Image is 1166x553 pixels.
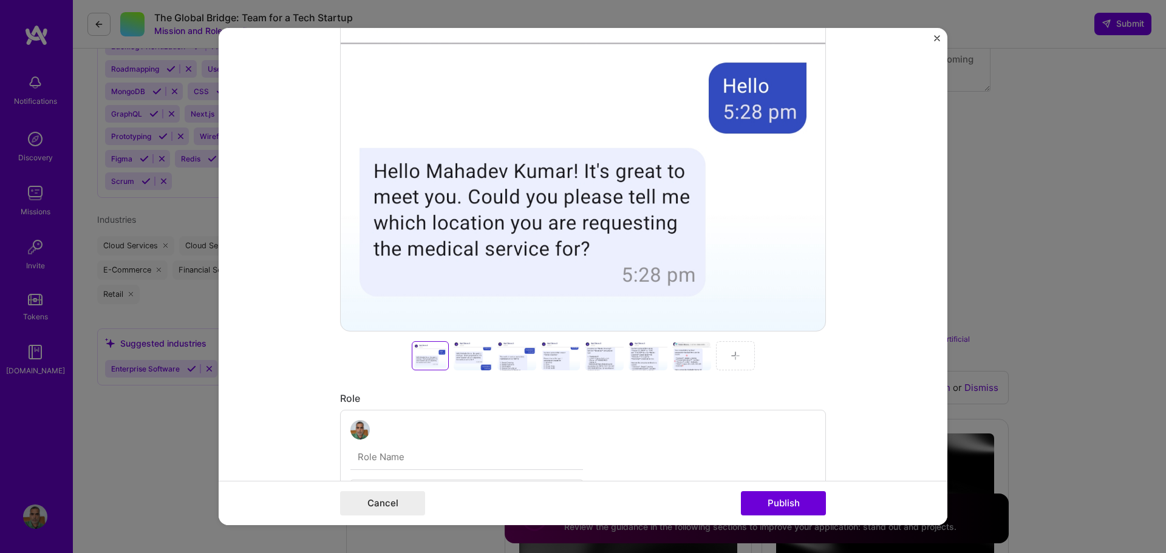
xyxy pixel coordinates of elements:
button: Cancel [340,491,425,515]
button: Close [934,35,940,48]
div: Role [340,392,826,405]
button: Publish [741,491,826,515]
input: Role Name [350,444,583,470]
img: Add [731,351,740,361]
